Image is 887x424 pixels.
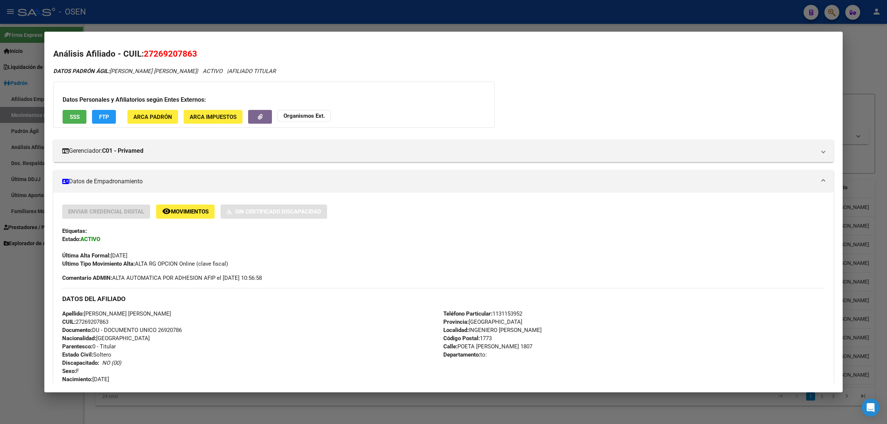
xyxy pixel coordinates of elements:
strong: Ultimo Tipo Movimiento Alta: [62,260,135,267]
span: 1131153952 [443,310,522,317]
span: Soltero [62,351,111,358]
strong: Sexo: [62,368,76,374]
div: Open Intercom Messenger [862,399,880,417]
span: 27269207863 [62,319,108,325]
i: NO (00) [102,360,121,366]
span: [PERSON_NAME] [PERSON_NAME] [53,68,197,75]
strong: Discapacitado: [62,360,99,366]
button: Sin Certificado Discapacidad [221,205,327,218]
span: ALTA AUTOMATICA POR ADHESION AFIP el [DATE] 10:56:58 [62,274,262,282]
strong: Documento: [62,327,92,333]
span: 27269207863 [144,49,197,58]
h2: Análisis Afiliado - CUIL: [53,48,834,60]
span: Enviar Credencial Digital [68,209,144,215]
mat-icon: remove_red_eye [162,207,171,216]
strong: Comentario ADMIN: [62,275,112,281]
button: SSS [63,110,86,124]
span: AFILIADO TITULAR [228,68,276,75]
strong: Provincia: [443,319,469,325]
span: to: [443,351,487,358]
strong: Estado: [62,236,80,243]
mat-expansion-panel-header: Datos de Empadronamiento [53,170,834,193]
span: INGENIERO [PERSON_NAME] [443,327,542,333]
button: Enviar Credencial Digital [62,205,150,218]
strong: Teléfono Particular: [443,310,492,317]
strong: Organismos Ext. [283,113,325,119]
button: Organismos Ext. [278,110,331,121]
span: ARCA Padrón [133,114,172,120]
strong: Departamento: [443,351,480,358]
strong: Calle: [443,343,457,350]
strong: Nacionalidad: [62,335,96,342]
span: [GEOGRAPHIC_DATA] [443,319,522,325]
strong: Parentesco: [62,343,92,350]
h3: DATOS DEL AFILIADO [62,295,825,303]
button: ARCA Padrón [127,110,178,124]
span: [PERSON_NAME] [PERSON_NAME] [62,310,171,317]
mat-expansion-panel-header: Gerenciador:C01 - Privamed [53,140,834,162]
span: [GEOGRAPHIC_DATA] [62,335,150,342]
strong: Etiquetas: [62,228,87,234]
strong: Última Alta Formal: [62,252,111,259]
strong: Apellido: [62,310,84,317]
span: F [62,368,79,374]
strong: DATOS PADRÓN ÁGIL: [53,68,110,75]
span: 0 - Titular [62,343,116,350]
span: Movimientos [171,209,209,215]
h3: Datos Personales y Afiliatorios según Entes Externos: [63,95,485,104]
button: FTP [92,110,116,124]
span: FTP [99,114,109,120]
strong: C01 - Privamed [102,146,143,155]
span: ALTA RG OPCION Online (clave fiscal) [62,260,228,267]
strong: Nacimiento: [62,376,92,383]
button: ARCA Impuestos [184,110,243,124]
span: POETA [PERSON_NAME] 1807 [443,343,532,350]
strong: Código Postal: [443,335,480,342]
strong: Localidad: [443,327,469,333]
span: [DATE] [62,376,109,383]
span: ARCA Impuestos [190,114,237,120]
strong: CUIL: [62,319,76,325]
span: Sin Certificado Discapacidad [235,209,321,215]
button: Movimientos [156,205,215,218]
span: 1773 [443,335,492,342]
mat-panel-title: Gerenciador: [62,146,816,155]
span: SSS [70,114,80,120]
strong: ACTIVO [80,236,100,243]
span: DU - DOCUMENTO UNICO 26920786 [62,327,182,333]
i: | ACTIVO | [53,68,276,75]
mat-panel-title: Datos de Empadronamiento [62,177,816,186]
span: [DATE] [62,252,127,259]
strong: Estado Civil: [62,351,93,358]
